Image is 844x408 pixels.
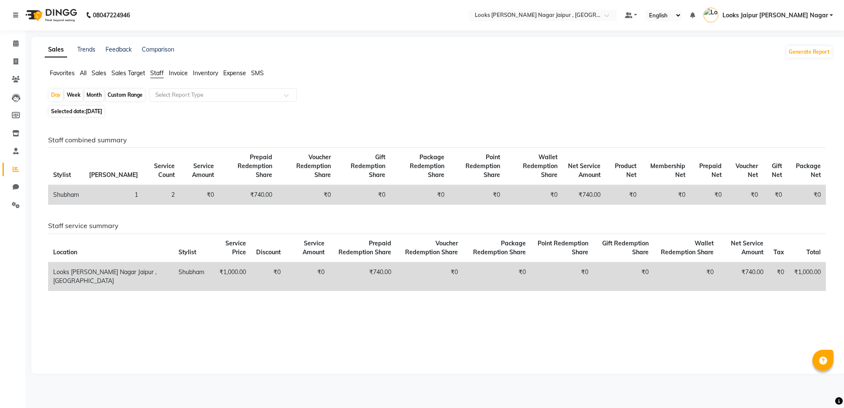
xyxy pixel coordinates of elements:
td: ₹0 [768,262,789,291]
span: [PERSON_NAME] [89,171,138,179]
div: Day [49,89,63,101]
a: Feedback [105,46,132,53]
span: Stylist [179,248,196,256]
span: Looks Jaipur [PERSON_NAME] Nagar [722,11,828,20]
td: ₹0 [277,185,335,205]
span: Membership Net [650,162,685,179]
img: logo [22,3,79,27]
span: Discount [256,248,281,256]
span: Service Count [154,162,175,179]
span: Package Redemption Share [410,153,444,179]
span: Gift Redemption Share [602,239,649,256]
span: Prepaid Redemption Share [238,153,272,179]
div: Month [84,89,104,101]
img: Looks Jaipur Malviya Nagar [703,8,718,22]
span: Voucher Net [736,162,758,179]
span: Total [806,248,821,256]
td: ₹0 [606,185,641,205]
span: Gift Redemption Share [351,153,385,179]
span: Net Service Amount [731,239,763,256]
b: 08047224946 [93,3,130,27]
span: Sales [92,69,106,77]
span: Gift Net [772,162,782,179]
td: ₹0 [463,262,531,291]
span: Expense [223,69,246,77]
td: ₹740.00 [330,262,396,291]
span: Inventory [193,69,218,77]
span: Net Service Amount [568,162,601,179]
span: Staff [150,69,164,77]
td: ₹0 [505,185,563,205]
a: Trends [77,46,95,53]
td: ₹0 [531,262,593,291]
td: ₹0 [690,185,727,205]
span: Package Redemption Share [473,239,526,256]
td: Shubham [48,185,84,205]
td: Looks [PERSON_NAME] Nagar Jaipur , [GEOGRAPHIC_DATA] [48,262,173,291]
td: ₹0 [396,262,463,291]
td: ₹0 [763,185,787,205]
td: ₹0 [286,262,330,291]
div: Week [65,89,83,101]
span: All [80,69,87,77]
span: Product Net [615,162,636,179]
span: Package Net [796,162,821,179]
span: Favorites [50,69,75,77]
span: Voucher Redemption Share [296,153,331,179]
span: Point Redemption Share [465,153,500,179]
span: Location [53,248,77,256]
span: Wallet Redemption Share [661,239,714,256]
span: Tax [774,248,784,256]
button: Generate Report [787,46,832,58]
td: ₹0 [593,262,654,291]
span: [DATE] [86,108,102,114]
a: Sales [45,42,67,57]
span: Wallet Redemption Share [523,153,557,179]
span: Service Price [225,239,246,256]
td: ₹740.00 [719,262,768,291]
span: Stylist [53,171,71,179]
span: SMS [251,69,264,77]
span: Prepaid Net [699,162,722,179]
td: ₹0 [727,185,763,205]
td: ₹0 [641,185,690,205]
td: ₹0 [390,185,449,205]
span: Invoice [169,69,188,77]
span: Sales Target [111,69,145,77]
td: ₹1,000.00 [209,262,251,291]
td: 1 [84,185,143,205]
td: ₹1,000.00 [789,262,826,291]
td: ₹0 [654,262,719,291]
span: Voucher Redemption Share [405,239,458,256]
h6: Staff service summary [48,222,826,230]
td: ₹740.00 [563,185,606,205]
td: Shubham [173,262,209,291]
td: ₹0 [180,185,219,205]
div: Custom Range [105,89,145,101]
td: ₹0 [251,262,286,291]
span: Service Amount [303,239,325,256]
iframe: chat widget [809,374,836,400]
span: Prepaid Redemption Share [338,239,391,256]
td: ₹0 [336,185,390,205]
td: ₹0 [787,185,826,205]
span: Service Amount [192,162,214,179]
td: ₹0 [449,185,505,205]
a: Comparison [142,46,174,53]
td: ₹740.00 [219,185,277,205]
span: Selected date: [49,106,104,117]
h6: Staff combined summary [48,136,826,144]
td: 2 [143,185,180,205]
span: Point Redemption Share [538,239,588,256]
